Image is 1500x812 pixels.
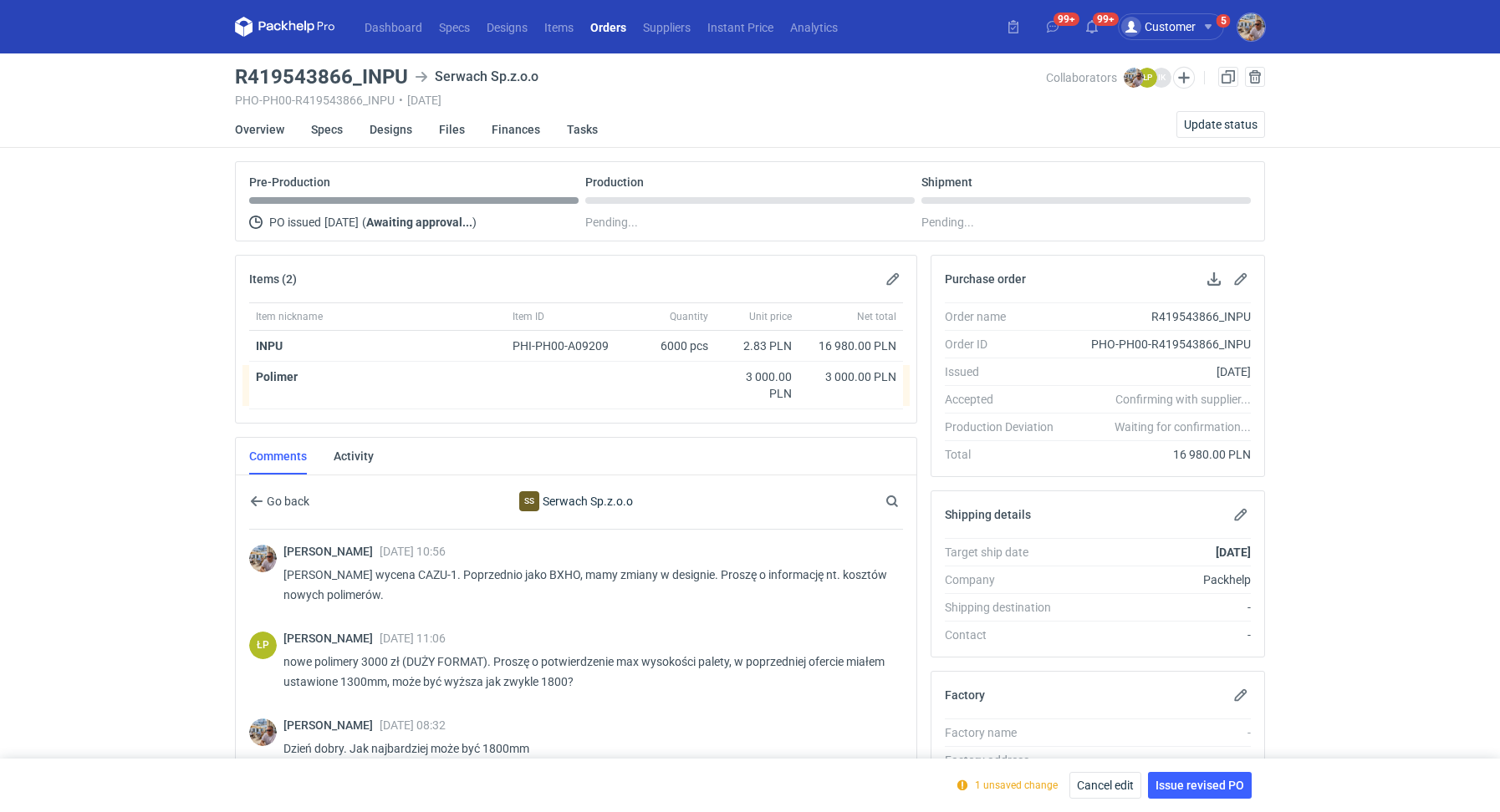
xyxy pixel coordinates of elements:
[921,212,1251,232] div: Pending...
[380,632,446,645] span: [DATE] 11:06
[249,212,579,232] div: PO issued
[1231,685,1251,705] button: Edit factory details
[249,272,297,286] h2: Items (2)
[1184,119,1258,130] span: Update status
[536,17,582,37] a: Items
[235,111,284,148] a: Overview
[472,216,477,229] span: )
[1077,779,1134,791] span: Cancel edit
[882,491,936,511] input: Search
[1067,627,1251,643] div: -
[249,632,277,659] figcaption: ŁP
[1231,269,1251,289] button: Edit purchase order
[945,627,1067,643] div: Contact
[380,718,446,732] span: [DATE] 08:32
[945,544,1067,561] div: Target ship date
[249,438,307,475] a: Comments
[513,310,544,323] span: Item ID
[1204,269,1224,289] button: Download PO
[1231,505,1251,525] button: Edit shipping details
[1067,571,1251,588] div: Packhelp
[670,310,708,323] span: Quantity
[1151,68,1171,88] figcaption: IK
[249,545,277,572] img: Michał Palasek
[1069,772,1141,799] button: Cancel edit
[1067,724,1251,741] div: -
[492,111,540,148] a: Finances
[945,724,1067,741] div: Factory name
[1067,308,1251,325] div: R419543866_INPU
[945,446,1067,463] div: Total
[945,688,985,702] h2: Factory
[635,17,699,37] a: Suppliers
[256,339,283,353] a: INPU
[945,308,1067,325] div: Order name
[945,752,1067,769] div: Factory address
[582,17,635,37] a: Orders
[439,111,465,148] a: Files
[235,17,335,37] svg: Packhelp Pro
[1137,68,1157,88] figcaption: ŁP
[519,491,539,511] figcaption: SS
[1067,752,1251,769] div: -
[749,310,792,323] span: Unit price
[380,545,446,558] span: [DATE] 10:56
[362,216,366,229] span: (
[957,777,1058,794] span: 1 unsaved change
[478,17,536,37] a: Designs
[283,738,890,759] p: Dzień dobry. Jak najbardziej może być 1800mm
[945,571,1067,588] div: Company
[945,599,1067,616] div: Shipping destination
[235,94,1046,107] div: PHO-PH00-R419543866_INPU [DATE]
[1039,13,1066,40] button: 99+
[513,337,625,354] div: PHI-PH00-A09209
[283,652,890,692] p: nowe polimery 3000 zł (DUŻY FORMAT). Proszę o potwierdzenie max wysokości palety, w poprzedniej o...
[1115,393,1251,406] em: Confirming with supplier...
[334,438,374,475] a: Activity
[805,368,896,385] div: 3 000.00 PLN
[567,111,598,148] a: Tasks
[249,632,277,659] div: Łukasz Postawa
[1173,67,1195,89] button: Edit collaborators
[1067,336,1251,353] div: PHO-PH00-R419543866_INPU
[431,17,478,37] a: Specs
[249,175,330,189] p: Pre-Production
[283,545,380,558] span: [PERSON_NAME]
[1118,13,1237,40] button: Customer5
[256,370,298,383] strong: Polimer
[1148,772,1252,799] button: Issue revised PO
[1176,111,1265,138] button: Update status
[439,491,713,511] div: Serwach Sp.z.o.o
[1221,15,1227,27] div: 5
[1079,13,1105,40] button: 99+
[370,111,412,148] a: Designs
[1156,779,1244,791] span: Issue revised PO
[415,67,538,87] div: Serwach Sp.z.o.o
[1067,446,1251,463] div: 16 980.00 PLN
[356,17,431,37] a: Dashboard
[1121,17,1196,37] div: Customer
[921,175,972,189] p: Shipment
[324,212,359,232] span: [DATE]
[857,310,896,323] span: Net total
[1237,13,1265,41] img: Michał Palasek
[945,363,1067,380] div: Issued
[699,17,782,37] a: Instant Price
[1115,419,1251,435] em: Waiting for confirmation...
[722,337,792,354] div: 2.83 PLN
[1067,363,1251,380] div: [DATE]
[722,368,792,402] div: 3 000.00 PLN
[883,269,903,289] button: Edit items
[782,17,846,37] a: Analytics
[945,508,1031,521] h2: Shipping details
[249,491,310,511] button: Go back
[631,331,715,362] div: 6000 pcs
[283,565,890,605] p: [PERSON_NAME] wycena CAZU-1. Poprzednio jako BXHO, mamy zmiany w designie. Proszę o informację nt...
[235,67,408,87] h3: R419543866_INPU
[311,111,343,148] a: Specs
[1218,67,1238,87] a: Duplicate
[585,175,644,189] p: Production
